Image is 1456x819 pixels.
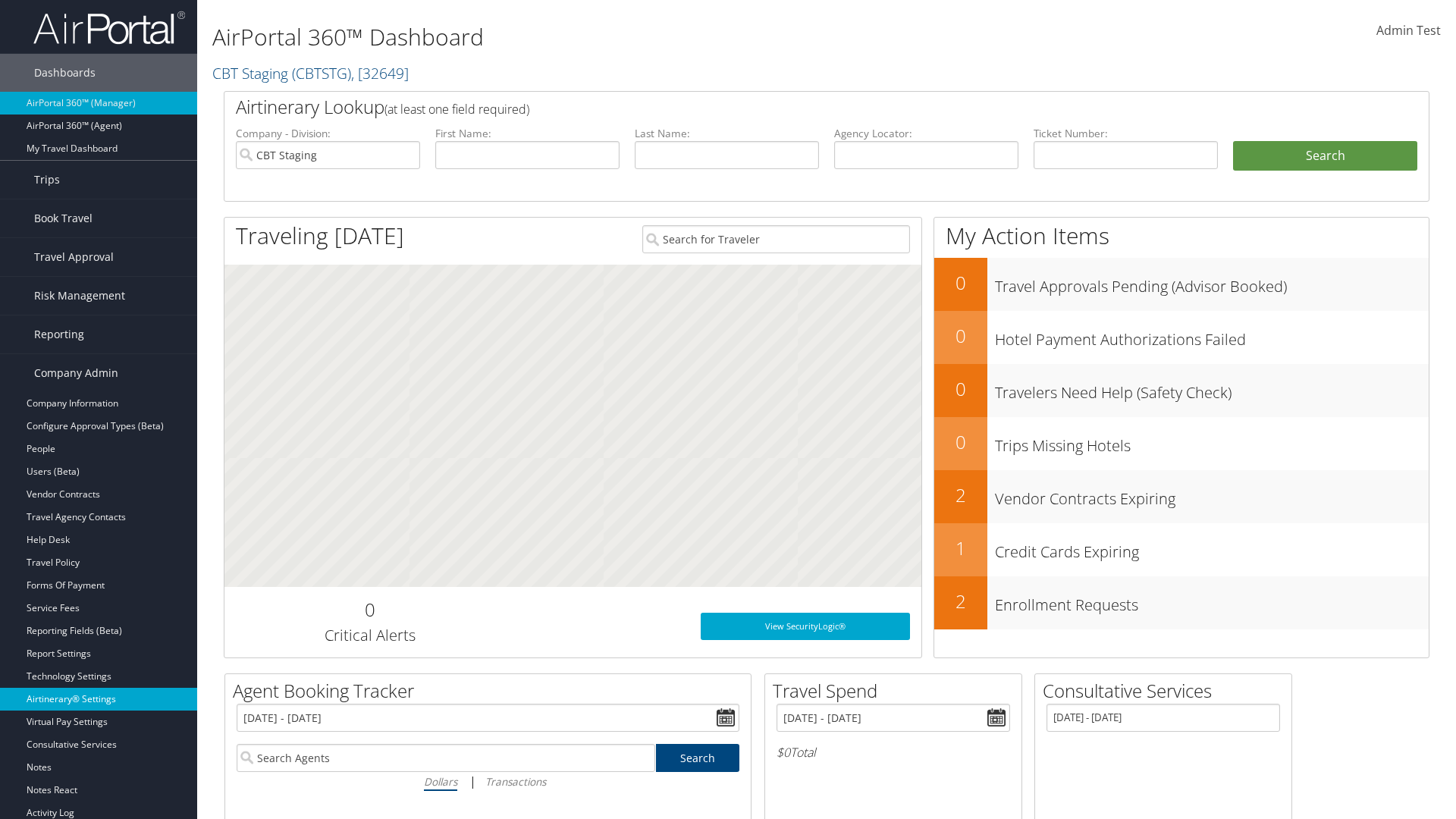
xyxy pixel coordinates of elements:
[934,376,987,402] h2: 0
[1376,8,1441,55] a: Admin Test
[995,375,1429,403] h3: Travelers Need Help (Safety Check)
[995,481,1429,510] h3: Vendor Contracts Expiring
[1376,22,1441,39] span: Admin Test
[34,161,60,199] span: Trips
[934,482,987,508] h2: 2
[212,63,409,83] a: CBT Staging
[642,225,910,253] input: Search for Traveler
[934,311,1429,364] a: 0Hotel Payment Authorizations Failed
[995,322,1429,350] h3: Hotel Payment Authorizations Failed
[1233,141,1417,171] button: Search
[995,587,1429,616] h3: Enrollment Requests
[1043,678,1291,704] h2: Consultative Services
[34,199,93,237] span: Book Travel
[236,94,1317,120] h2: Airtinerary Lookup
[236,625,504,646] h3: Critical Alerts
[934,220,1429,252] h1: My Action Items
[236,220,404,252] h1: Traveling [DATE]
[934,323,987,349] h2: 0
[236,126,420,141] label: Company - Division:
[34,354,118,392] span: Company Admin
[995,268,1429,297] h3: Travel Approvals Pending (Advisor Booked)
[212,21,1031,53] h1: AirPortal 360™ Dashboard
[934,417,1429,470] a: 0Trips Missing Hotels
[435,126,620,141] label: First Name:
[236,597,504,623] h2: 0
[656,744,740,772] a: Search
[934,470,1429,523] a: 2Vendor Contracts Expiring
[701,613,910,640] a: View SecurityLogic®
[934,364,1429,417] a: 0Travelers Need Help (Safety Check)
[34,54,96,92] span: Dashboards
[33,10,185,45] img: airportal-logo.png
[34,277,125,315] span: Risk Management
[237,772,739,791] div: |
[384,101,529,118] span: (at least one field required)
[934,588,987,614] h2: 2
[292,63,351,83] span: ( CBTSTG )
[34,238,114,276] span: Travel Approval
[635,126,819,141] label: Last Name:
[995,534,1429,563] h3: Credit Cards Expiring
[995,428,1429,457] h3: Trips Missing Hotels
[233,678,751,704] h2: Agent Booking Tracker
[777,744,790,761] span: $0
[934,429,987,455] h2: 0
[934,523,1429,576] a: 1Credit Cards Expiring
[485,774,546,789] i: Transactions
[351,63,409,83] span: , [ 32649 ]
[934,535,987,561] h2: 1
[237,744,655,772] input: Search Agents
[34,315,84,353] span: Reporting
[777,744,1010,761] h6: Total
[424,774,457,789] i: Dollars
[1034,126,1218,141] label: Ticket Number:
[934,258,1429,311] a: 0Travel Approvals Pending (Advisor Booked)
[773,678,1021,704] h2: Travel Spend
[834,126,1018,141] label: Agency Locator:
[934,270,987,296] h2: 0
[934,576,1429,629] a: 2Enrollment Requests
